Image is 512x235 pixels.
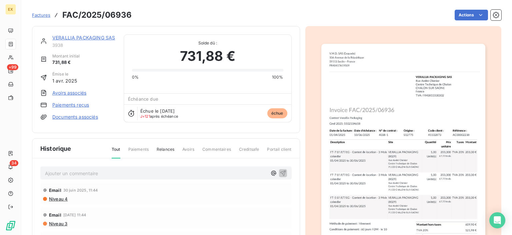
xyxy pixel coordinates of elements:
span: [DATE] 11:44 [63,213,86,217]
a: Factures [32,12,50,18]
span: Creditsafe [239,146,259,158]
img: Logo LeanPay [5,220,16,231]
span: Email [49,188,61,193]
span: Avoirs [182,146,194,158]
span: échue [267,108,287,118]
span: J+121 [140,114,150,119]
span: après échéance [140,114,178,118]
span: 3938 [52,42,116,48]
span: 30 juin 2025, 11:44 [63,188,98,192]
span: +99 [7,64,18,70]
span: Paiements [128,146,149,158]
span: 100% [272,74,283,80]
a: Paiements reçus [52,102,89,108]
span: Échue le [DATE] [140,108,175,114]
span: Commentaires [202,146,231,158]
a: VERALLIA PACKAGING SAS [52,35,115,40]
div: Open Intercom Messenger [489,212,505,228]
button: Actions [455,10,488,20]
a: Documents associés [52,114,98,120]
span: 1 avr. 2025 [52,77,77,84]
span: 731,88 € [52,59,80,66]
span: 0% [132,74,139,80]
h3: FAC/2025/06936 [62,9,132,21]
span: Niveau 4 [48,196,68,202]
span: Niveau 3 [48,221,67,226]
a: Avoirs associés [52,90,86,96]
span: 731,88 € [180,46,235,66]
span: Émise le [52,71,77,77]
span: Échéance due [128,96,158,102]
span: Montant initial [52,53,80,59]
span: Tout [112,146,120,158]
span: Relances [157,146,174,158]
span: 34 [10,160,18,166]
span: Solde dû : [132,40,283,46]
span: Portail client [267,146,291,158]
div: EX [5,4,16,15]
span: Historique [40,144,71,153]
span: Email [49,212,61,218]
